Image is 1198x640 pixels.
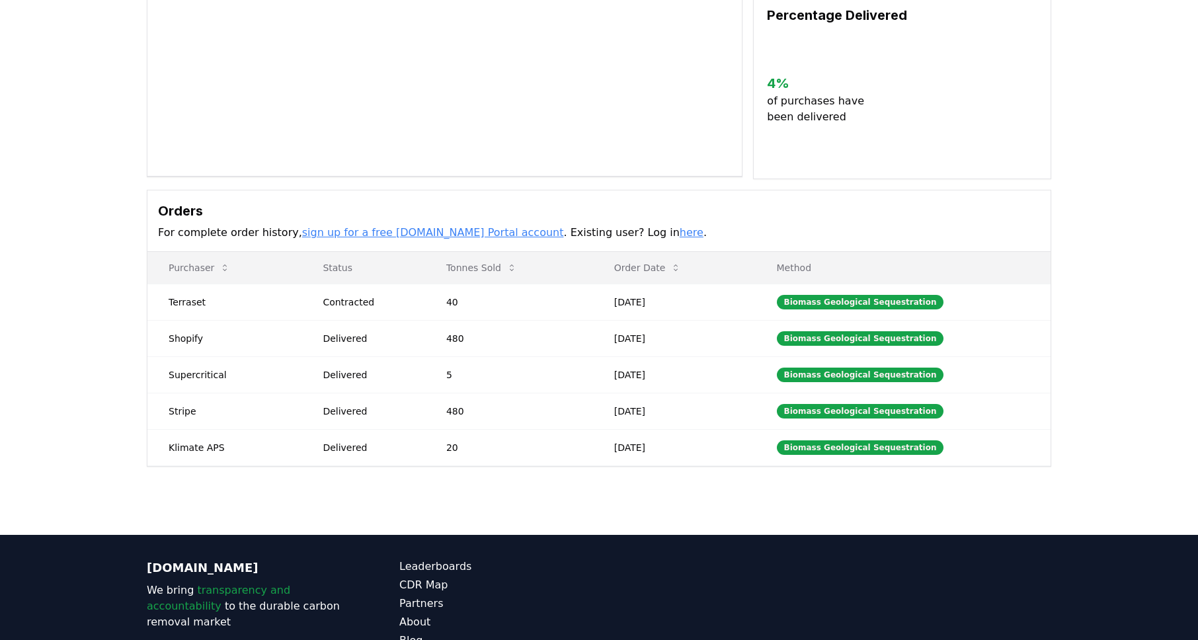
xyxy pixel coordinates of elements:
[147,584,290,612] span: transparency and accountability
[777,440,944,455] div: Biomass Geological Sequestration
[766,261,1040,274] p: Method
[158,225,1040,241] p: For complete order history, . Existing user? Log in .
[323,296,415,309] div: Contracted
[593,429,756,465] td: [DATE]
[767,5,1037,25] h3: Percentage Delivered
[777,404,944,419] div: Biomass Geological Sequestration
[425,393,593,429] td: 480
[147,356,301,393] td: Supercritical
[680,226,703,239] a: here
[302,226,564,239] a: sign up for a free [DOMAIN_NAME] Portal account
[147,393,301,429] td: Stripe
[425,429,593,465] td: 20
[425,356,593,393] td: 5
[777,295,944,309] div: Biomass Geological Sequestration
[593,284,756,320] td: [DATE]
[312,261,415,274] p: Status
[399,614,599,630] a: About
[399,596,599,612] a: Partners
[767,93,875,125] p: of purchases have been delivered
[323,368,415,381] div: Delivered
[147,429,301,465] td: Klimate APS
[158,201,1040,221] h3: Orders
[777,368,944,382] div: Biomass Geological Sequestration
[593,393,756,429] td: [DATE]
[767,73,875,93] h3: 4 %
[158,255,241,281] button: Purchaser
[425,284,593,320] td: 40
[593,320,756,356] td: [DATE]
[147,320,301,356] td: Shopify
[147,559,346,577] p: [DOMAIN_NAME]
[777,331,944,346] div: Biomass Geological Sequestration
[436,255,528,281] button: Tonnes Sold
[323,332,415,345] div: Delivered
[323,441,415,454] div: Delivered
[147,582,346,630] p: We bring to the durable carbon removal market
[399,559,599,575] a: Leaderboards
[323,405,415,418] div: Delivered
[593,356,756,393] td: [DATE]
[147,284,301,320] td: Terraset
[425,320,593,356] td: 480
[399,577,599,593] a: CDR Map
[604,255,692,281] button: Order Date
